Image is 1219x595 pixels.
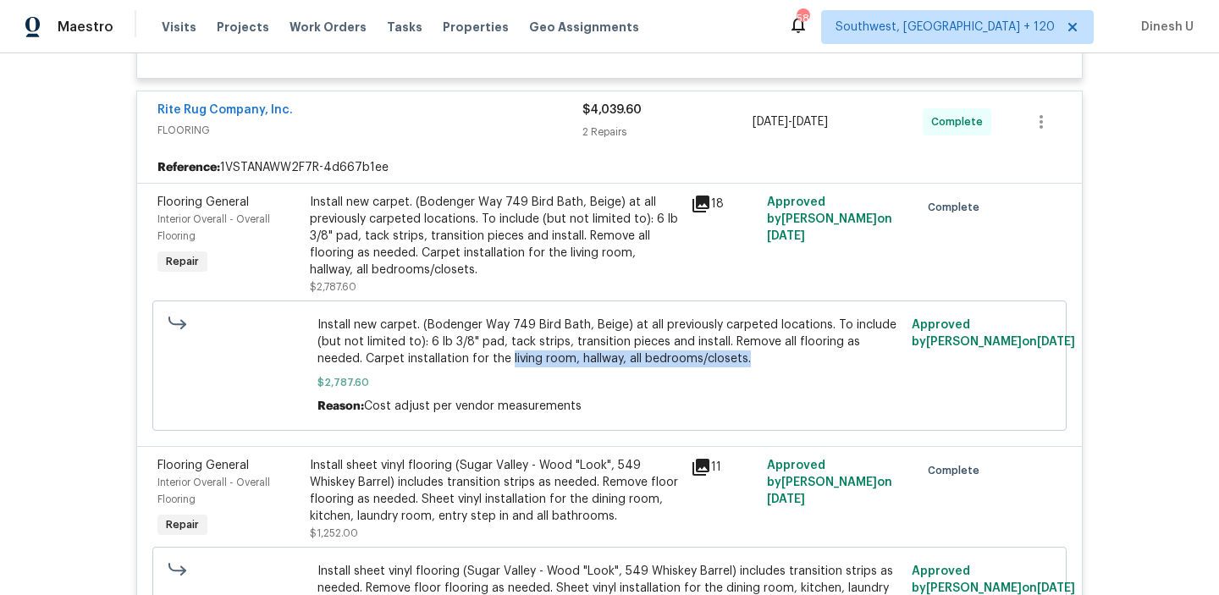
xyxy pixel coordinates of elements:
span: [DATE] [767,493,805,505]
span: Approved by [PERSON_NAME] on [912,565,1075,594]
span: Repair [159,516,206,533]
span: Reason: [317,400,364,412]
b: Reference: [157,159,220,176]
span: $1,252.00 [310,528,358,538]
span: Flooring General [157,460,249,471]
span: Approved by [PERSON_NAME] on [912,319,1075,348]
span: Complete [928,462,986,479]
div: Install new carpet. (Bodenger Way 749 Bird Bath, Beige) at all previously carpeted locations. To ... [310,194,681,278]
span: - [753,113,828,130]
span: $4,039.60 [582,104,642,116]
span: FLOORING [157,122,582,139]
a: Rite Rug Company, Inc. [157,104,293,116]
span: Work Orders [290,19,367,36]
span: $2,787.60 [310,282,356,292]
span: [DATE] [767,230,805,242]
span: Visits [162,19,196,36]
span: Approved by [PERSON_NAME] on [767,196,892,242]
span: Interior Overall - Overall Flooring [157,477,270,504]
span: $2,787.60 [317,374,902,391]
div: 585 [797,10,808,27]
span: Maestro [58,19,113,36]
span: Approved by [PERSON_NAME] on [767,460,892,505]
span: Geo Assignments [529,19,639,36]
span: [DATE] [753,116,788,128]
span: Install new carpet. (Bodenger Way 749 Bird Bath, Beige) at all previously carpeted locations. To ... [317,317,902,367]
span: [DATE] [1037,582,1075,594]
div: 11 [691,457,757,477]
span: Dinesh U [1134,19,1194,36]
span: Flooring General [157,196,249,208]
div: 2 Repairs [582,124,753,140]
span: Projects [217,19,269,36]
span: Southwest, [GEOGRAPHIC_DATA] + 120 [836,19,1055,36]
span: [DATE] [1037,336,1075,348]
span: Complete [931,113,990,130]
span: Cost adjust per vendor measurements [364,400,582,412]
div: 18 [691,194,757,214]
span: Tasks [387,21,422,33]
div: Install sheet vinyl flooring (Sugar Valley - Wood "Look", 549 Whiskey Barrel) includes transition... [310,457,681,525]
span: Repair [159,253,206,270]
span: Properties [443,19,509,36]
span: Interior Overall - Overall Flooring [157,214,270,241]
span: Complete [928,199,986,216]
div: 1VSTANAWW2F7R-4d667b1ee [137,152,1082,183]
span: [DATE] [792,116,828,128]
